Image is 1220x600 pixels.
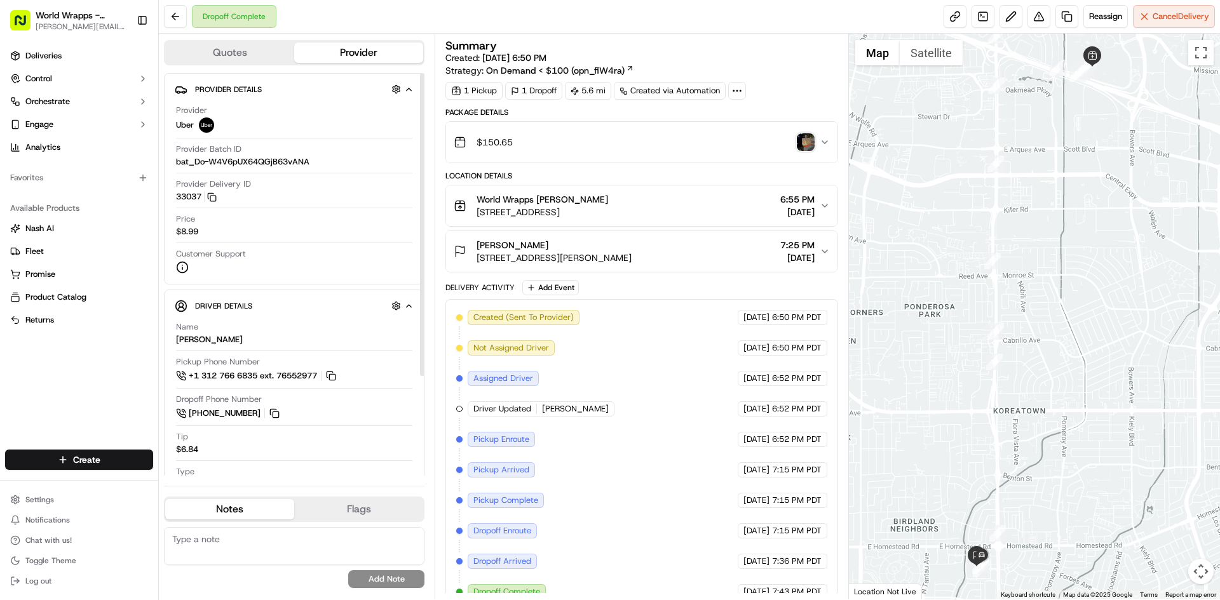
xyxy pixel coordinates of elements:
[10,223,148,234] a: Nash AI
[176,334,243,345] div: [PERSON_NAME]
[852,583,894,599] a: Open this area in Google Maps (opens a new window)
[25,269,55,280] span: Promise
[565,82,611,100] div: 5.6 mi
[176,406,281,420] a: [PHONE_NUMBER]
[772,312,822,323] span: 6:50 PM PDT
[446,122,837,163] button: $150.65photo_proof_of_delivery image
[176,444,198,455] div: $6.84
[25,291,86,303] span: Product Catalog
[797,133,815,151] img: photo_proof_of_delivery image
[772,403,822,415] span: 6:52 PM PDT
[25,246,44,257] span: Fleet
[772,556,822,567] span: 7:36 PM PDT
[176,143,241,155] span: Provider Batch ID
[743,434,769,445] span: [DATE]
[1083,5,1128,28] button: Reassign
[1080,62,1097,78] div: 2
[1133,5,1215,28] button: CancelDelivery
[25,50,62,62] span: Deliveries
[175,79,414,100] button: Provider Details
[522,280,579,295] button: Add Event
[36,9,126,22] button: World Wrapps - [PERSON_NAME]
[1165,591,1216,598] a: Report a map error
[25,535,72,545] span: Chat with us!
[25,73,52,84] span: Control
[743,556,769,567] span: [DATE]
[772,373,822,384] span: 6:52 PM PDT
[1077,60,1094,77] div: 5
[175,295,414,316] button: Driver Details
[25,223,54,234] span: Nash AI
[5,218,153,239] button: Nash AI
[5,137,153,157] a: Analytics
[743,464,769,476] span: [DATE]
[10,246,148,257] a: Fleet
[772,495,822,506] span: 7:15 PM PDT
[189,408,261,419] span: [PHONE_NUMBER]
[1188,559,1214,584] button: Map camera controls
[10,291,148,303] a: Product Catalog
[772,464,822,476] span: 7:15 PM PDT
[743,373,769,384] span: [DATE]
[505,82,562,100] div: 1 Dropoff
[1078,60,1094,77] div: 9
[780,239,815,251] span: 7:25 PM
[294,43,423,63] button: Provider
[176,178,251,190] span: Provider Delivery ID
[25,515,70,525] span: Notifications
[176,213,195,225] span: Price
[446,231,837,272] button: [PERSON_NAME][STREET_ADDRESS][PERSON_NAME]7:25 PM[DATE]
[25,119,53,130] span: Engage
[743,312,769,323] span: [DATE]
[5,531,153,549] button: Chat with us!
[176,105,207,116] span: Provider
[294,499,423,519] button: Flags
[986,354,1003,370] div: 19
[486,64,634,77] a: On Demand < $100 (opn_fiW4ra)
[780,251,815,264] span: [DATE]
[25,576,51,586] span: Log out
[446,185,837,226] button: World Wrapps [PERSON_NAME][STREET_ADDRESS]6:55 PM[DATE]
[743,403,769,415] span: [DATE]
[445,51,546,64] span: Created:
[195,301,252,311] span: Driver Details
[5,572,153,590] button: Log out
[25,556,76,566] span: Toggle Theme
[987,323,1004,340] div: 18
[1074,63,1090,79] div: 11
[25,314,54,326] span: Returns
[5,287,153,307] button: Product Catalog
[743,525,769,537] span: [DATE]
[849,583,922,599] div: Location Not Live
[199,117,214,133] img: uber-new-logo.jpeg
[743,586,769,597] span: [DATE]
[5,310,153,330] button: Returns
[10,269,148,280] a: Promise
[5,168,153,188] div: Favorites
[1153,11,1209,22] span: Cancel Delivery
[5,450,153,470] button: Create
[176,226,198,237] span: $8.99
[25,96,70,107] span: Orchestrate
[473,312,574,323] span: Created (Sent To Provider)
[973,561,989,577] div: 22
[445,171,837,181] div: Location Details
[176,369,338,383] button: +1 312 766 6835 ext. 76552977
[5,511,153,529] button: Notifications
[477,193,608,206] span: World Wrapps [PERSON_NAME]
[743,342,769,354] span: [DATE]
[5,46,153,66] a: Deliveries
[1089,11,1122,22] span: Reassign
[772,342,822,354] span: 6:50 PM PDT
[5,198,153,218] div: Available Products
[988,27,1005,44] div: 14
[486,64,625,77] span: On Demand < $100 (opn_fiW4ra)
[36,22,126,32] button: [PERSON_NAME][EMAIL_ADDRESS][DOMAIN_NAME]
[852,583,894,599] img: Google
[477,251,632,264] span: [STREET_ADDRESS][PERSON_NAME]
[5,491,153,509] button: Settings
[5,241,153,262] button: Fleet
[542,403,609,415] span: [PERSON_NAME]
